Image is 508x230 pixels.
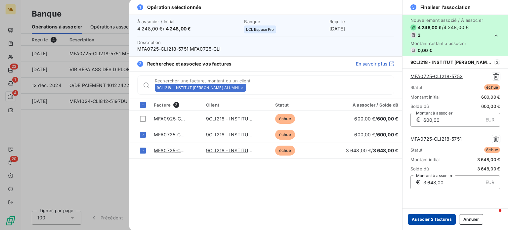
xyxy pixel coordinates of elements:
[354,132,398,137] span: 600,00 € /
[137,4,143,10] span: 1
[137,40,161,45] span: Description
[410,4,416,10] span: 3
[329,19,394,32] div: [DATE]
[166,26,191,31] span: 4 248,00 €
[206,132,312,137] a: 9CLI218 - INSTITUT [PERSON_NAME] ALUMNI
[206,116,312,121] a: 9CLI218 - INSTITUT [PERSON_NAME] ALUMNI
[173,102,179,108] span: 3
[331,102,398,108] div: À associer / Solde dû
[477,157,500,162] span: 3 648,00 €
[154,132,206,137] a: MFA0725-CLI218-5752
[206,102,267,108] div: Client
[410,18,483,23] span: Nouvellement associé / À associer
[354,116,398,121] span: 600,00 € /
[137,19,240,24] span: À associer / Initial
[275,102,323,108] div: Statut
[137,25,240,32] span: 4 248,00 € /
[418,25,442,30] span: 4 248,00 €
[418,48,432,53] span: 0,00 €
[410,73,463,80] a: MFA0725-CLI218-5752
[154,116,207,121] a: MFA0925-CLI218-5805
[346,148,398,153] span: 3 648,00 € /
[410,147,422,153] span: Statut
[494,59,500,65] span: 2
[408,214,456,225] button: Associer 2 factures
[486,207,501,223] iframe: Intercom live chat
[410,136,462,142] a: MFA0725-CLI218-5751
[442,24,469,31] span: / 4 248,00 €
[246,27,274,31] span: LCL Espace Pro
[410,85,422,90] span: Statut
[147,61,232,67] span: Recherchez et associez vos factures
[206,148,312,153] a: 9CLI218 - INSTITUT [PERSON_NAME] ALUMNI
[410,104,429,109] span: Solde dû
[484,147,500,153] span: échue
[459,214,483,225] button: Annuler
[377,132,398,137] span: 600,00 €
[477,166,500,171] span: 3 648,00 €
[329,19,394,24] span: Reçu le
[356,61,394,67] a: En savoir plus
[137,46,394,52] span: MFA0725-CLI218-5751 MFA0725-CLI
[275,146,295,156] span: échue
[418,32,420,38] span: 2
[410,94,440,100] span: Montant initial
[157,86,239,90] span: 9CLI218 - INSTITUT [PERSON_NAME] ALUMNI
[147,4,201,11] span: Opération sélectionnée
[249,84,394,91] input: placeholder
[484,84,500,90] span: échue
[410,157,440,162] span: Montant initial
[481,104,500,109] span: 600,00 €
[275,130,295,140] span: échue
[137,61,143,67] span: 2
[244,19,325,24] span: Banque
[377,116,398,121] span: 600,00 €
[373,148,399,153] span: 3 648,00 €
[154,148,205,153] a: MFA0725-CLI218-5751
[410,41,483,46] span: Montant restant à associer
[154,102,198,108] div: Facture
[420,4,471,11] span: Finaliser l’association
[481,94,500,100] span: 600,00 €
[275,114,295,124] span: échue
[410,166,429,171] span: Solde dû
